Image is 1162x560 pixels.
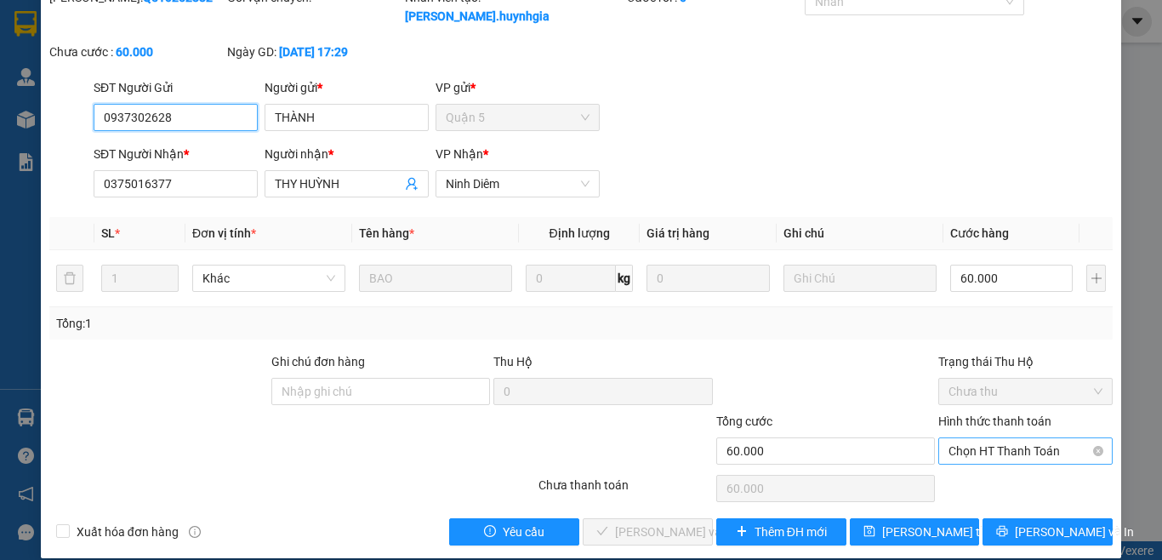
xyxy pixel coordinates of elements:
[192,226,256,240] span: Đơn vị tính
[1086,265,1106,292] button: plus
[503,523,544,541] span: Yêu cầu
[189,526,201,538] span: info-circle
[882,523,1018,541] span: [PERSON_NAME] thay đổi
[271,355,365,369] label: Ghi chú đơn hàng
[777,217,943,250] th: Ghi chú
[647,265,769,292] input: 0
[1093,446,1103,456] span: close-circle
[449,518,579,546] button: exclamation-circleYêu cầu
[493,355,533,369] span: Thu Hộ
[202,266,335,291] span: Khác
[359,265,512,292] input: VD: Bàn, Ghế
[537,476,715,506] div: Chưa thanh toán
[755,523,827,541] span: Thêm ĐH mới
[56,314,450,333] div: Tổng: 1
[549,226,609,240] span: Định lượng
[279,45,348,59] b: [DATE] 17:29
[484,525,496,539] span: exclamation-circle
[70,523,185,541] span: Xuất hóa đơn hàng
[736,525,748,539] span: plus
[265,78,429,97] div: Người gửi
[405,9,550,23] b: [PERSON_NAME].huynhgia
[436,147,483,161] span: VP Nhận
[783,265,937,292] input: Ghi Chú
[716,518,846,546] button: plusThêm ĐH mới
[359,226,414,240] span: Tên hàng
[938,414,1051,428] label: Hình thức thanh toán
[938,352,1113,371] div: Trạng thái Thu Hộ
[1015,523,1134,541] span: [PERSON_NAME] và In
[863,525,875,539] span: save
[405,177,419,191] span: user-add
[850,518,980,546] button: save[PERSON_NAME] thay đổi
[983,518,1113,546] button: printer[PERSON_NAME] và In
[948,379,1102,404] span: Chưa thu
[996,525,1008,539] span: printer
[227,43,402,61] div: Ngày GD:
[271,378,490,405] input: Ghi chú đơn hàng
[948,438,1102,464] span: Chọn HT Thanh Toán
[436,78,600,97] div: VP gửi
[101,226,115,240] span: SL
[265,145,429,163] div: Người nhận
[716,414,772,428] span: Tổng cước
[583,518,713,546] button: check[PERSON_NAME] và Giao hàng
[616,265,633,292] span: kg
[49,43,224,61] div: Chưa cước :
[647,226,709,240] span: Giá trị hàng
[56,265,83,292] button: delete
[446,105,590,130] span: Quận 5
[446,171,590,197] span: Ninh Diêm
[116,45,153,59] b: 60.000
[94,145,258,163] div: SĐT Người Nhận
[950,226,1009,240] span: Cước hàng
[94,78,258,97] div: SĐT Người Gửi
